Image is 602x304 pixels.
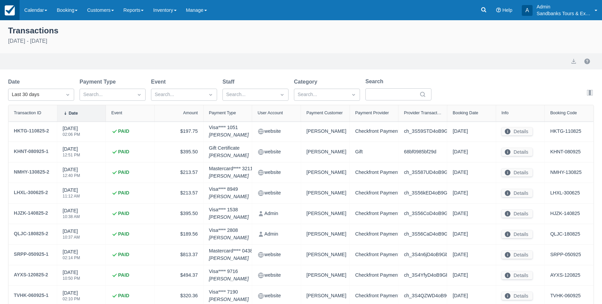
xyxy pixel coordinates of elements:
[453,271,490,280] div: [DATE]
[12,91,58,98] div: Last 30 days
[14,250,49,260] a: SRPP-050925-1
[306,230,344,239] div: [PERSON_NAME]
[63,297,80,301] div: 02:10 PM
[222,78,237,86] label: Staff
[306,271,344,280] div: [PERSON_NAME]
[63,166,80,182] div: [DATE]
[258,111,283,115] div: User Account
[502,169,533,177] button: Details
[355,271,393,280] div: Checkfront Payments
[502,7,512,13] span: Help
[209,214,249,221] em: [PERSON_NAME]
[14,127,49,136] a: HKTG-110825-2
[14,188,48,198] a: LHXL-300625-2
[14,111,41,115] div: Transaction ID
[14,209,48,218] a: HJZK-140825-2
[355,111,389,115] div: Payment Provider
[118,169,129,176] strong: PAID
[209,173,253,180] em: [PERSON_NAME]
[209,255,253,262] em: [PERSON_NAME]
[63,153,80,157] div: 12:51 PM
[118,189,129,197] strong: PAID
[118,210,129,217] strong: PAID
[306,127,344,136] div: [PERSON_NAME]
[306,291,344,301] div: [PERSON_NAME]
[207,91,214,98] span: Dropdown icon
[14,188,48,196] div: LHXL-300625-2
[209,131,249,139] em: [PERSON_NAME]
[522,5,533,16] div: A
[63,235,80,239] div: 10:37 AM
[258,168,295,177] div: website
[404,147,442,157] div: 68bf0985bf29d
[14,291,49,299] div: TVHK-060925-1
[355,250,393,260] div: Checkfront Payments
[118,292,129,300] strong: PAID
[160,230,198,239] div: $189.56
[258,147,295,157] div: website
[160,209,198,218] div: $395.50
[63,194,80,198] div: 11:12 AM
[453,168,490,177] div: [DATE]
[355,168,393,177] div: Checkfront Payments
[209,152,249,159] em: [PERSON_NAME]
[160,188,198,198] div: $213.57
[63,207,80,223] div: [DATE]
[14,147,49,155] div: KHNT-080925-1
[63,256,80,260] div: 02:14 PM
[5,5,15,16] img: checkfront-main-nav-mini-logo.png
[404,230,442,239] div: ch_3S56CaD4oB9Gbrmp2sLYeX41
[63,215,80,219] div: 10:38 AM
[502,210,533,218] button: Details
[306,147,344,157] div: [PERSON_NAME]
[570,57,578,65] button: export
[14,147,49,157] a: KHNT-080925-1
[537,10,591,17] p: Sandbanks Tours & Experiences
[365,78,386,86] label: Search
[118,128,129,135] strong: PAID
[209,247,253,262] div: Mastercard **** 0438
[14,271,48,279] div: AYXS-120825-2
[502,189,533,197] button: Details
[14,127,49,135] div: HKTG-110825-2
[209,193,249,201] em: [PERSON_NAME]
[502,111,509,115] div: Info
[118,231,129,238] strong: PAID
[550,169,581,176] a: NMHY-130825
[355,291,393,301] div: Checkfront Payments
[550,231,580,238] a: QLJC-180825
[160,291,198,301] div: $320.36
[502,292,533,300] button: Details
[404,127,442,136] div: ch_3S59STD4oB9Gbrmp2fsybDme
[350,91,357,98] span: Dropdown icon
[209,296,249,303] em: [PERSON_NAME]
[550,111,577,115] div: Booking Code
[63,146,80,161] div: [DATE]
[453,250,490,260] div: [DATE]
[306,168,344,177] div: [PERSON_NAME]
[355,209,393,218] div: Checkfront Payments
[209,234,249,242] em: [PERSON_NAME]
[14,271,48,280] a: AYXS-120825-2
[258,230,295,239] div: Admin
[404,168,442,177] div: ch_3S587UD4oB9Gbrmp1oFScWbe
[209,111,236,115] div: Payment Type
[118,251,129,259] strong: PAID
[258,209,295,218] div: Admin
[14,291,49,301] a: TVHK-060925-1
[453,209,490,218] div: [DATE]
[502,148,533,156] button: Details
[294,78,320,86] label: Category
[118,148,129,156] strong: PAID
[550,272,580,279] a: AYXS-120825
[14,250,49,258] div: SRPP-050925-1
[14,168,49,177] a: NMHY-130825-2
[258,291,295,301] div: website
[63,187,80,202] div: [DATE]
[404,188,442,198] div: ch_3S56kED4oB9Gbrmp0RphZdmP
[209,145,249,159] div: Gift Certificate
[355,127,393,136] div: Checkfront Payments
[63,269,80,284] div: [DATE]
[550,128,581,135] a: HKTG-110825
[8,78,23,86] label: Date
